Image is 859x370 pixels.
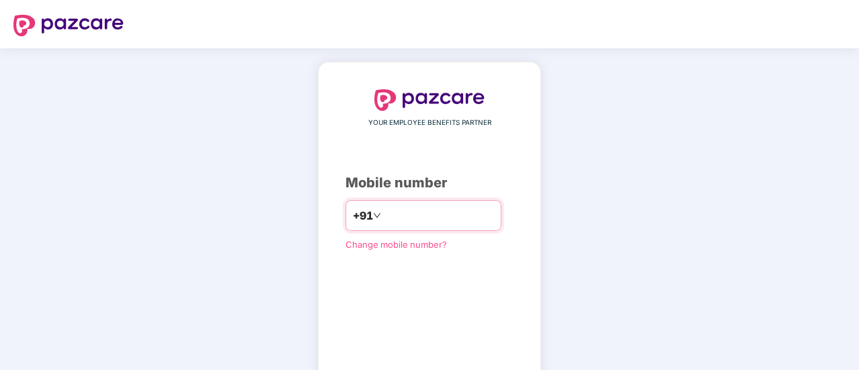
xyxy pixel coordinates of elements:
a: Change mobile number? [345,239,447,250]
img: logo [374,89,485,111]
span: +91 [353,207,373,224]
span: YOUR EMPLOYEE BENEFITS PARTNER [368,118,491,128]
div: Mobile number [345,173,514,193]
span: down [373,212,381,220]
img: logo [13,15,124,36]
